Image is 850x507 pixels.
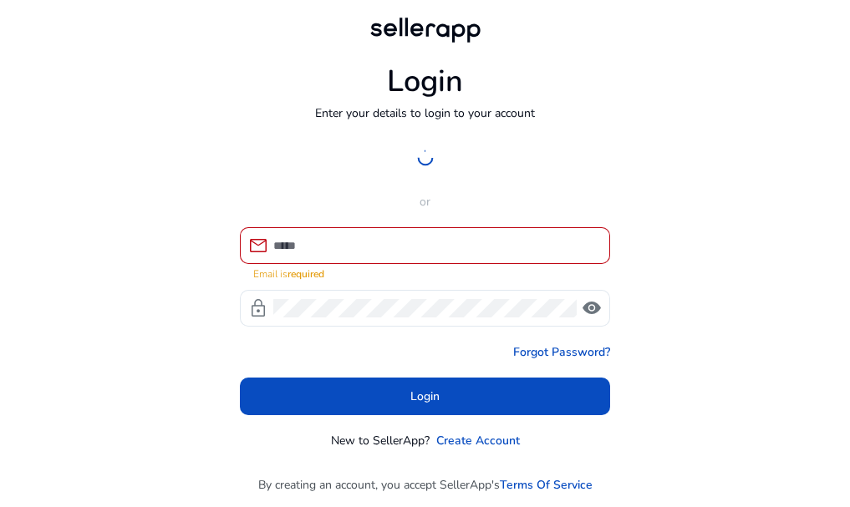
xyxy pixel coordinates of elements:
a: Forgot Password? [513,343,610,361]
p: New to SellerApp? [331,432,430,449]
strong: required [288,267,324,281]
a: Create Account [436,432,520,449]
p: or [240,193,610,210]
h1: Login [387,63,463,99]
p: Enter your details to login to your account [315,104,535,122]
span: mail [248,236,268,256]
button: Login [240,378,610,415]
mat-error: Email is [253,264,597,281]
span: visibility [582,298,602,318]
span: Login [410,388,440,405]
span: lock [248,298,268,318]
a: Terms Of Service [500,476,593,494]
